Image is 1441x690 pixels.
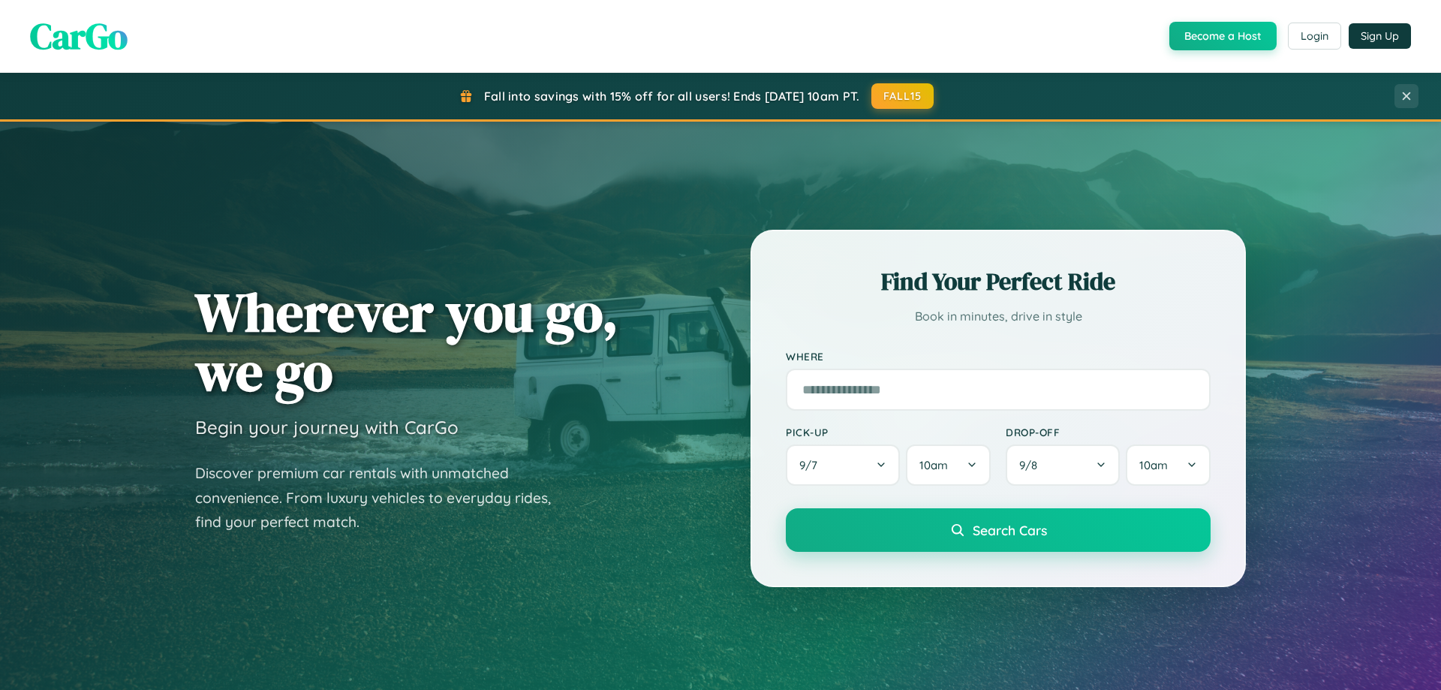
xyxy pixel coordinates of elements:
[1169,22,1277,50] button: Become a Host
[786,444,900,486] button: 9/7
[786,426,991,438] label: Pick-up
[1126,444,1211,486] button: 10am
[1139,458,1168,472] span: 10am
[1349,23,1411,49] button: Sign Up
[973,522,1047,538] span: Search Cars
[871,83,934,109] button: FALL15
[1006,444,1120,486] button: 9/8
[1006,426,1211,438] label: Drop-off
[1288,23,1341,50] button: Login
[1019,458,1045,472] span: 9 / 8
[786,508,1211,552] button: Search Cars
[195,416,459,438] h3: Begin your journey with CarGo
[195,461,570,535] p: Discover premium car rentals with unmatched convenience. From luxury vehicles to everyday rides, ...
[906,444,991,486] button: 10am
[786,306,1211,327] p: Book in minutes, drive in style
[195,282,618,401] h1: Wherever you go, we go
[799,458,825,472] span: 9 / 7
[30,11,128,61] span: CarGo
[786,265,1211,298] h2: Find Your Perfect Ride
[786,350,1211,363] label: Where
[919,458,948,472] span: 10am
[484,89,860,104] span: Fall into savings with 15% off for all users! Ends [DATE] 10am PT.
